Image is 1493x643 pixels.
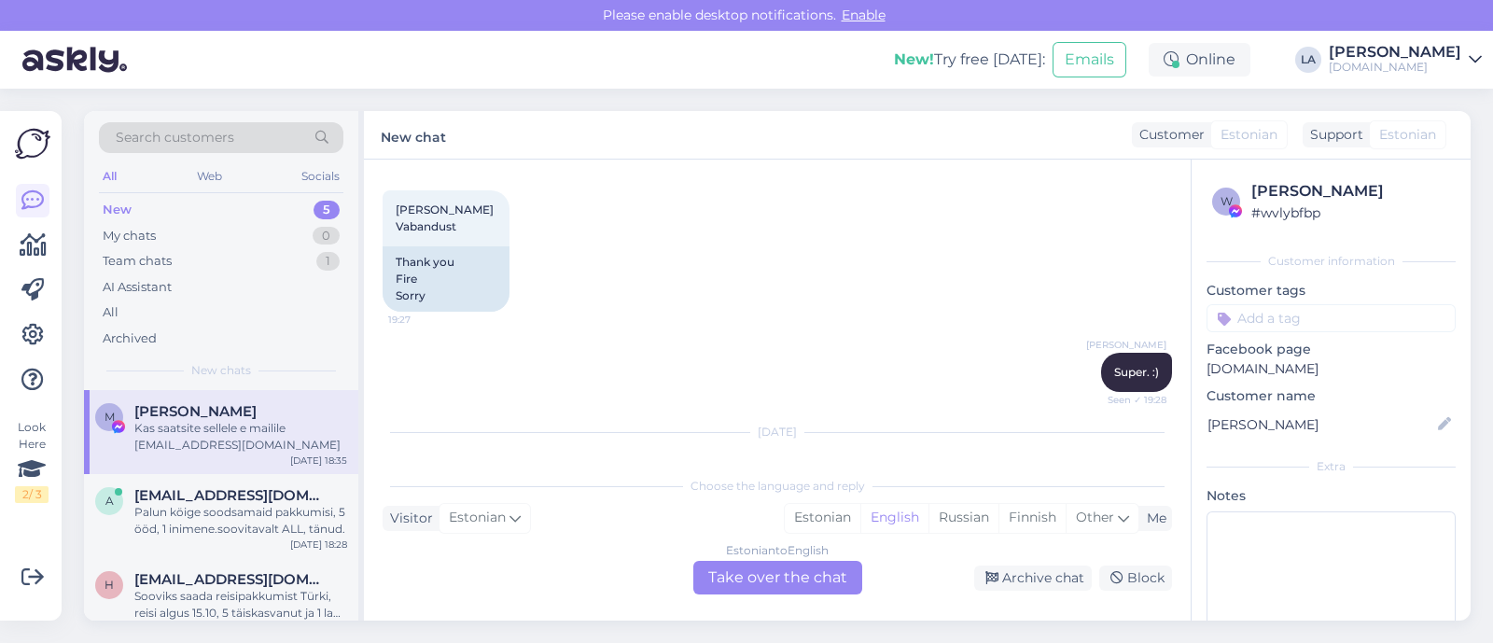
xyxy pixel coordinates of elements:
span: Super. :) [1114,365,1159,379]
div: LA [1295,47,1321,73]
div: Archive chat [974,566,1092,591]
div: [DATE] 18:28 [290,538,347,552]
div: Estonian [785,504,860,532]
div: [DOMAIN_NAME] [1329,60,1461,75]
p: Facebook page [1207,340,1456,359]
input: Add a tag [1207,304,1456,332]
div: Visitor [383,509,433,528]
div: All [99,164,120,189]
div: Russian [928,504,998,532]
span: Search customers [116,128,234,147]
div: Customer [1132,125,1205,145]
div: Estonian to English [726,542,829,559]
div: Look Here [15,419,49,503]
span: h [105,578,114,592]
span: 19:27 [388,313,458,327]
span: Seen ✓ 19:28 [1096,393,1166,407]
div: Me [1139,509,1166,528]
div: 5 [314,201,340,219]
span: aive@abemi.ee [134,487,328,504]
div: # wvlybfbp [1251,203,1450,223]
div: [PERSON_NAME] [1329,45,1461,60]
button: Emails [1053,42,1126,77]
div: English [860,504,928,532]
span: w [1221,194,1233,208]
div: Take over the chat [693,561,862,594]
div: Archived [103,329,157,348]
span: Estonian [449,508,506,528]
div: 1 [316,252,340,271]
div: Choose the language and reply [383,478,1172,495]
label: New chat [381,122,446,147]
div: My chats [103,227,156,245]
span: hannaloore16@gmail.com [134,571,328,588]
a: [PERSON_NAME][DOMAIN_NAME] [1329,45,1482,75]
p: [DOMAIN_NAME] [1207,359,1456,379]
span: Maie Vasar [134,403,257,420]
p: Notes [1207,486,1456,506]
div: Try free [DATE]: [894,49,1045,71]
span: Other [1076,509,1114,525]
div: Support [1303,125,1363,145]
span: M [105,410,115,424]
div: AI Assistant [103,278,172,297]
div: [DATE] [383,424,1172,440]
div: 2 / 3 [15,486,49,503]
input: Add name [1207,414,1434,435]
span: Enable [836,7,891,23]
span: [PERSON_NAME] Vabandust [396,203,496,233]
img: Askly Logo [15,126,50,161]
div: Kas saatsite sellele e mailile [EMAIL_ADDRESS][DOMAIN_NAME] [134,420,347,454]
div: Team chats [103,252,172,271]
span: Estonian [1379,125,1436,145]
span: a [105,494,114,508]
div: All [103,303,119,322]
p: Customer tags [1207,281,1456,301]
div: [PERSON_NAME] [1251,180,1450,203]
span: Estonian [1221,125,1277,145]
div: 0 [313,227,340,245]
p: Customer name [1207,386,1456,406]
div: Extra [1207,458,1456,475]
div: Block [1099,566,1172,591]
span: [PERSON_NAME] [1086,338,1166,352]
b: New! [894,50,934,68]
div: New [103,201,132,219]
div: [DATE] 18:35 [290,454,347,468]
div: Sooviks saada reisipakkumist Türki, reisi algus 15.10, 5 täiskasvanut ja 1 laps (11.a), hotell võ... [134,588,347,622]
div: Palun köige soodsamaid pakkumisi, 5 ööd, 1 inimene.soovitavalt ALL, tänud. [134,504,347,538]
div: Finnish [998,504,1066,532]
div: Online [1149,43,1250,77]
span: New chats [191,362,251,379]
div: Thank you Fire Sorry [383,246,509,312]
div: Customer information [1207,253,1456,270]
div: Web [193,164,226,189]
div: Socials [298,164,343,189]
